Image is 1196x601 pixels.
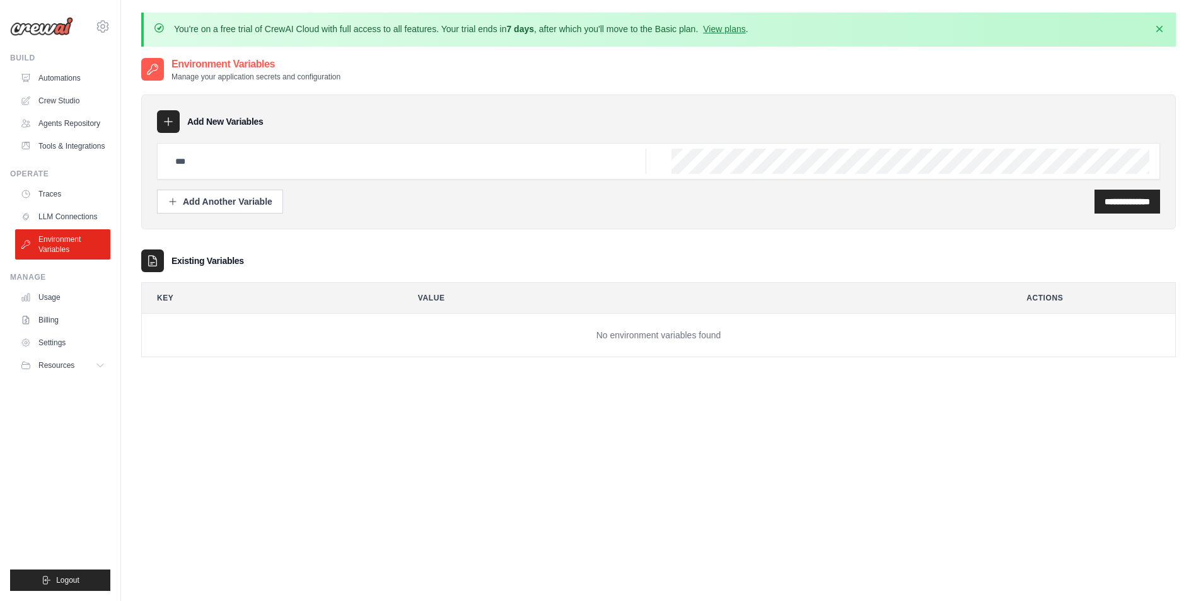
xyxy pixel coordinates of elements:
[10,272,110,282] div: Manage
[506,24,534,34] strong: 7 days
[15,355,110,375] button: Resources
[10,169,110,179] div: Operate
[15,136,110,156] a: Tools & Integrations
[171,57,340,72] h2: Environment Variables
[38,360,74,370] span: Resources
[142,314,1175,357] td: No environment variables found
[1011,283,1175,313] th: Actions
[10,17,73,36] img: Logo
[15,68,110,88] a: Automations
[15,207,110,227] a: LLM Connections
[171,72,340,82] p: Manage your application secrets and configuration
[10,53,110,63] div: Build
[15,287,110,307] a: Usage
[403,283,1001,313] th: Value
[15,310,110,330] a: Billing
[10,570,110,591] button: Logout
[174,23,748,35] p: You're on a free trial of CrewAI Cloud with full access to all features. Your trial ends in , aft...
[56,575,79,585] span: Logout
[15,184,110,204] a: Traces
[168,195,272,208] div: Add Another Variable
[15,333,110,353] a: Settings
[703,24,745,34] a: View plans
[15,113,110,134] a: Agents Repository
[142,283,393,313] th: Key
[171,255,244,267] h3: Existing Variables
[187,115,264,128] h3: Add New Variables
[15,91,110,111] a: Crew Studio
[157,190,283,214] button: Add Another Variable
[15,229,110,260] a: Environment Variables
